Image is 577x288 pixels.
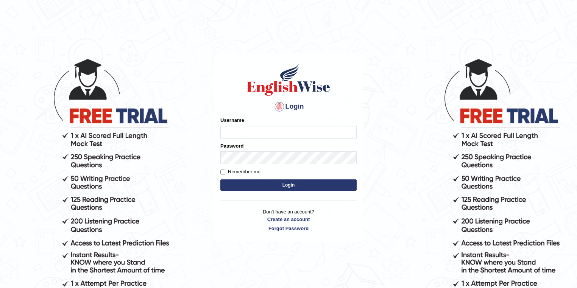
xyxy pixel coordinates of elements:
label: Password [220,142,243,149]
h4: Login [220,101,357,113]
img: Logo of English Wise sign in for intelligent practice with AI [245,63,332,97]
label: Remember me [220,168,260,176]
label: Username [220,117,244,124]
p: Don't have an account? [220,208,357,232]
input: Remember me [220,170,225,174]
button: Login [220,179,357,191]
a: Forgot Password [220,225,357,232]
a: Create an account [220,216,357,223]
